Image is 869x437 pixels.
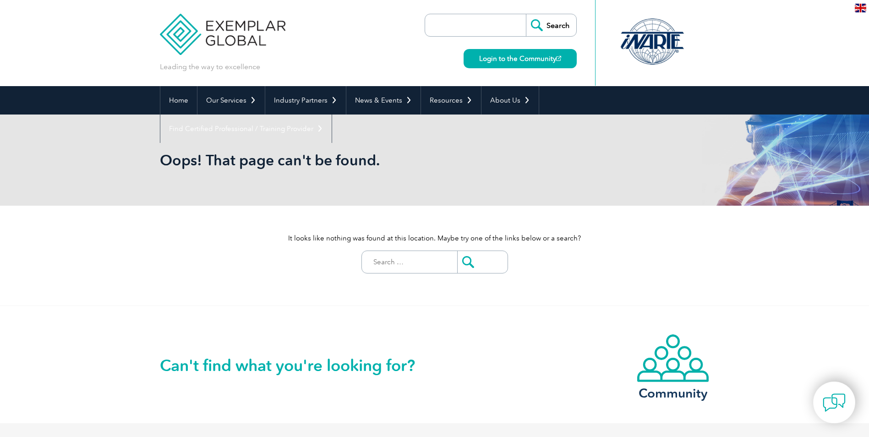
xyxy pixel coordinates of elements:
a: Our Services [197,86,265,115]
a: Home [160,86,197,115]
h1: Oops! That page can't be found. [160,151,512,169]
a: About Us [481,86,539,115]
img: en [855,4,866,12]
h3: Community [636,388,710,399]
a: Resources [421,86,481,115]
a: Community [636,333,710,399]
a: Login to the Community [464,49,577,68]
a: News & Events [346,86,421,115]
input: Submit [457,251,508,273]
h2: Can't find what you're looking for? [160,358,435,373]
p: Leading the way to excellence [160,62,260,72]
input: Search [526,14,576,36]
a: Industry Partners [265,86,346,115]
img: open_square.png [556,56,561,61]
a: Find Certified Professional / Training Provider [160,115,332,143]
p: It looks like nothing was found at this location. Maybe try one of the links below or a search? [160,233,710,243]
img: contact-chat.png [823,391,846,414]
img: icon-community.webp [636,333,710,383]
